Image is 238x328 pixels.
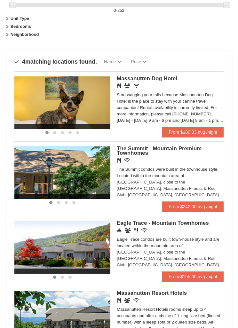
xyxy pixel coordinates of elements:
[117,8,124,13] span: 252
[14,59,97,65] h4: matching locations found.
[11,16,29,21] strong: Unit Type
[117,84,121,89] i: Restaurant
[117,92,224,124] div: Start wagging your tails because Massanutten Dog Hotel is the place to stay with your canine trav...
[124,84,130,89] i: Banquet Facilities
[162,202,224,212] a: From $242.00 avg /night
[126,56,151,68] a: Price
[124,158,130,163] i: Wireless Internet (free)
[117,167,224,199] div: The Summit condos were built in the townhouse style. Located within the mountain area of [GEOGRAP...
[117,76,177,82] span: Massanutten Dog Hotel
[114,8,116,13] span: 0
[117,298,121,303] i: Restaurant
[141,228,147,233] i: Wireless Internet (free)
[124,298,130,303] i: Banquet Facilities
[117,228,122,233] i: Concierge Desk
[99,56,126,68] a: Name
[22,59,25,65] span: 4
[162,272,224,282] a: From $155.00 avg /night
[133,84,139,89] i: Wireless Internet (free)
[6,8,232,14] label: -
[117,290,187,296] span: Massanutten Resort Hotels
[134,228,138,233] i: Restaurant
[11,24,31,29] strong: Bedrooms
[117,220,209,226] span: Eagle Trace - Mountain Townhomes
[117,237,224,269] div: Eagle Trace condos are built town-house style and are located within the mountain area of [GEOGRA...
[162,127,224,137] a: From $180.33 avg /night
[133,298,139,303] i: Wireless Internet (free)
[117,158,121,163] i: Restaurant
[11,32,39,37] strong: Neighborhood
[125,228,131,233] i: Conference Facilities
[117,146,202,156] span: The Summit - Mountain Premium Townhomes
